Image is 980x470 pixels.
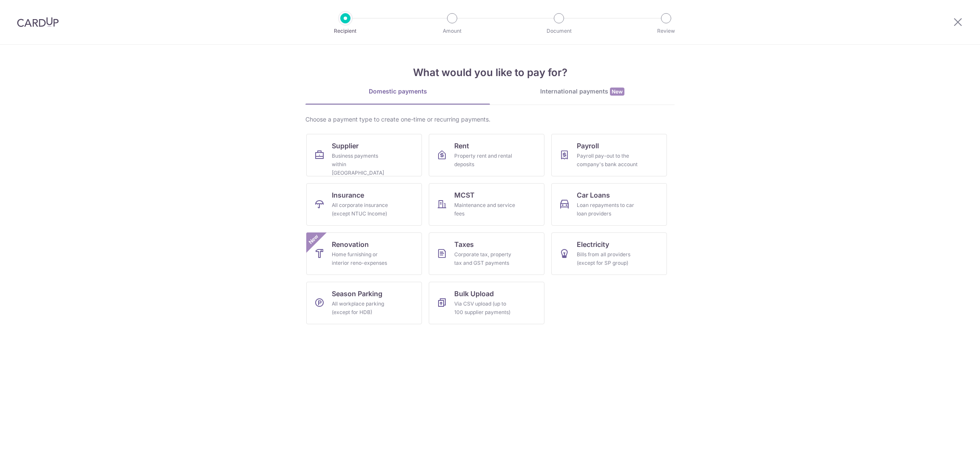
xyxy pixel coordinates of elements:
span: Insurance [332,190,364,200]
div: Domestic payments [305,87,490,96]
div: All corporate insurance (except NTUC Income) [332,201,393,218]
a: ElectricityBills from all providers (except for SP group) [551,232,667,275]
span: Car Loans [577,190,610,200]
span: Payroll [577,141,599,151]
a: Car LoansLoan repayments to car loan providers [551,183,667,226]
div: Via CSV upload (up to 100 supplier payments) [454,300,516,317]
span: Renovation [332,239,369,249]
div: International payments [490,87,675,96]
div: Loan repayments to car loan providers [577,201,638,218]
p: Amount [421,27,484,35]
span: Supplier [332,141,359,151]
p: Document [527,27,590,35]
a: InsuranceAll corporate insurance (except NTUC Income) [306,183,422,226]
div: Property rent and rental deposits [454,152,516,169]
a: Season ParkingAll workplace parking (except for HDB) [306,282,422,324]
div: Maintenance and service fees [454,201,516,218]
img: CardUp [17,17,59,27]
a: PayrollPayroll pay-out to the company's bank account [551,134,667,176]
div: All workplace parking (except for HDB) [332,300,393,317]
p: Review [635,27,698,35]
iframe: Opens a widget where you can find more information [926,445,971,466]
span: MCST [454,190,475,200]
span: New [307,232,321,246]
span: Rent [454,141,469,151]
span: Season Parking [332,289,382,299]
a: SupplierBusiness payments within [GEOGRAPHIC_DATA] [306,134,422,176]
div: Corporate tax, property tax and GST payments [454,250,516,267]
a: Bulk UploadVia CSV upload (up to 100 supplier payments) [429,282,544,324]
p: Recipient [314,27,377,35]
a: RentProperty rent and rental deposits [429,134,544,176]
h4: What would you like to pay for? [305,65,675,80]
span: Bulk Upload [454,289,494,299]
span: Electricity [577,239,609,249]
span: Taxes [454,239,474,249]
a: TaxesCorporate tax, property tax and GST payments [429,232,544,275]
a: RenovationHome furnishing or interior reno-expensesNew [306,232,422,275]
div: Payroll pay-out to the company's bank account [577,152,638,169]
div: Home furnishing or interior reno-expenses [332,250,393,267]
div: Choose a payment type to create one-time or recurring payments. [305,115,675,124]
div: Business payments within [GEOGRAPHIC_DATA] [332,152,393,177]
div: Bills from all providers (except for SP group) [577,250,638,267]
a: MCSTMaintenance and service fees [429,183,544,226]
span: New [610,88,624,96]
